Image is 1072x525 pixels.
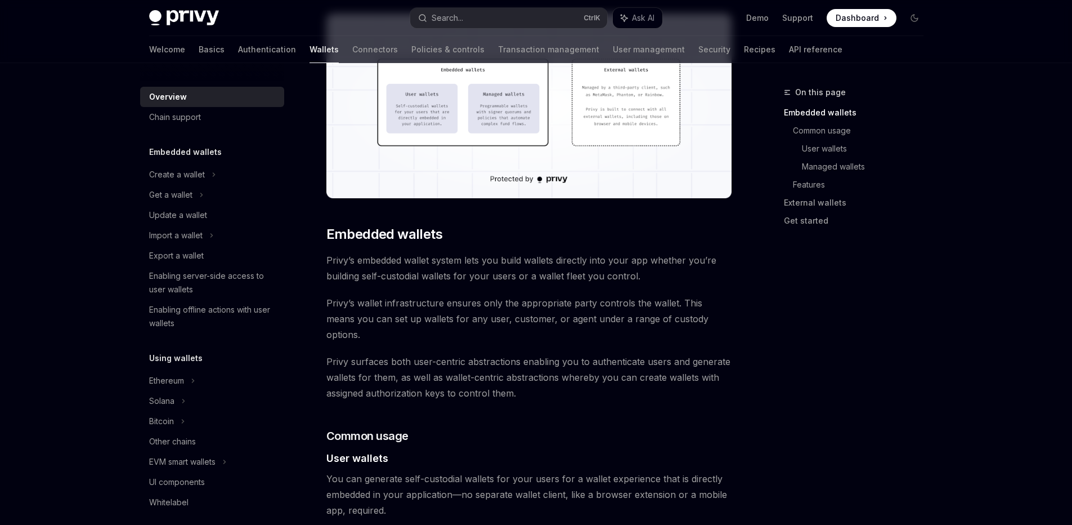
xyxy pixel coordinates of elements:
[149,415,174,428] div: Bitcoin
[326,225,442,243] span: Embedded wallets
[326,451,388,466] span: User wallets
[149,435,196,448] div: Other chains
[149,110,201,124] div: Chain support
[140,205,284,225] a: Update a wallet
[149,475,205,489] div: UI components
[905,9,923,27] button: Toggle dark mode
[149,496,189,509] div: Whitelabel
[140,107,284,127] a: Chain support
[802,158,932,176] a: Managed wallets
[410,8,607,28] button: Search...CtrlK
[149,188,192,202] div: Get a wallet
[326,428,409,444] span: Common usage
[698,36,730,63] a: Security
[149,208,207,222] div: Update a wallet
[613,36,685,63] a: User management
[784,194,932,212] a: External wallets
[746,12,769,24] a: Demo
[613,8,662,28] button: Ask AI
[140,492,284,513] a: Whitelabel
[310,36,339,63] a: Wallets
[352,36,398,63] a: Connectors
[140,300,284,333] a: Enabling offline actions with user wallets
[784,104,932,122] a: Embedded wallets
[584,14,600,23] span: Ctrl K
[149,269,277,296] div: Enabling server-side access to user wallets
[149,455,216,469] div: EVM smart wallets
[149,249,204,262] div: Export a wallet
[793,122,932,140] a: Common usage
[498,36,599,63] a: Transaction management
[836,12,879,24] span: Dashboard
[140,431,284,452] a: Other chains
[802,140,932,158] a: User wallets
[149,90,187,104] div: Overview
[411,36,485,63] a: Policies & controls
[149,229,203,242] div: Import a wallet
[149,36,185,63] a: Welcome
[149,303,277,330] div: Enabling offline actions with user wallets
[326,252,732,284] span: Privy’s embedded wallet system lets you build wallets directly into your app whether you’re build...
[149,374,184,388] div: Ethereum
[149,10,219,26] img: dark logo
[782,12,813,24] a: Support
[140,472,284,492] a: UI components
[784,212,932,230] a: Get started
[795,86,846,99] span: On this page
[140,87,284,107] a: Overview
[326,295,732,342] span: Privy’s wallet infrastructure ensures only the appropriate party controls the wallet. This means ...
[827,9,896,27] a: Dashboard
[632,12,654,24] span: Ask AI
[199,36,225,63] a: Basics
[140,246,284,266] a: Export a wallet
[744,36,775,63] a: Recipes
[149,394,174,408] div: Solana
[238,36,296,63] a: Authentication
[326,14,732,198] img: images/walletoverview.png
[149,352,203,365] h5: Using wallets
[793,176,932,194] a: Features
[432,11,463,25] div: Search...
[789,36,842,63] a: API reference
[140,266,284,300] a: Enabling server-side access to user wallets
[149,168,205,181] div: Create a wallet
[326,354,732,401] span: Privy surfaces both user-centric abstractions enabling you to authenticate users and generate wal...
[149,145,222,159] h5: Embedded wallets
[326,471,732,518] span: You can generate self-custodial wallets for your users for a wallet experience that is directly e...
